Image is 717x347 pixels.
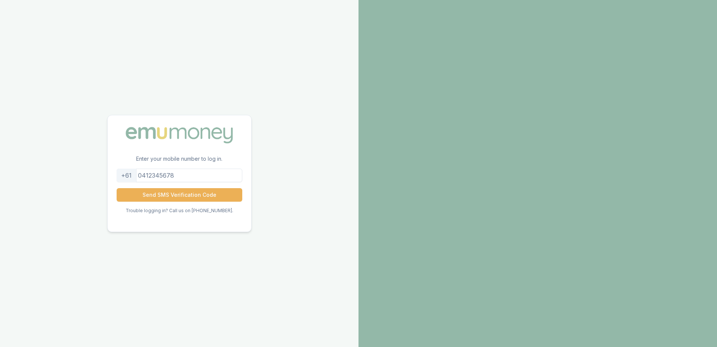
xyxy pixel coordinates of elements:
p: Trouble logging in? Call us on [PHONE_NUMBER]. [126,208,233,214]
input: 0412345678 [117,169,242,182]
p: Enter your mobile number to log in. [108,155,251,169]
div: +61 [117,169,136,182]
img: Emu Money [123,124,235,146]
button: Send SMS Verification Code [117,188,242,202]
